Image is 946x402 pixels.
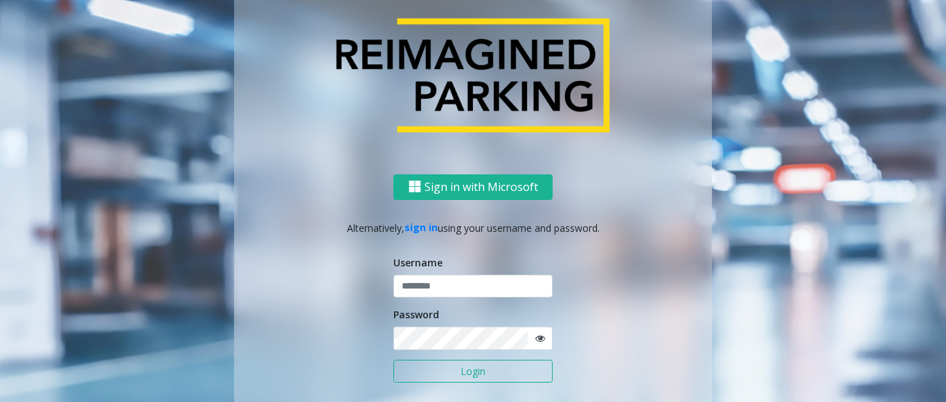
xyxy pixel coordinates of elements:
p: Alternatively, using your username and password. [248,220,698,235]
label: Password [393,307,439,322]
label: Username [393,255,443,270]
a: sign in [404,221,438,234]
button: Login [393,360,553,383]
button: Sign in with Microsoft [393,174,553,199]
